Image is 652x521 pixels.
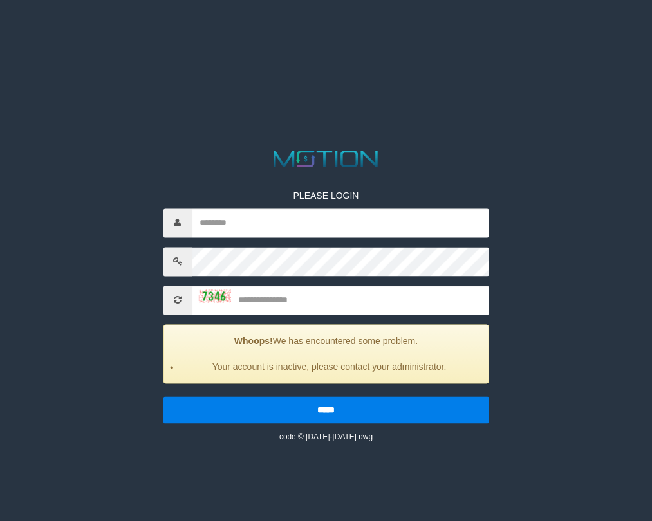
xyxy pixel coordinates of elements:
[279,432,373,441] small: code © [DATE]-[DATE] dwg
[269,147,383,170] img: MOTION_logo.png
[180,360,479,373] li: Your account is inactive, please contact your administrator.
[163,189,489,202] p: PLEASE LOGIN
[234,336,273,346] strong: Whoops!
[198,290,230,303] img: captcha
[163,324,489,383] div: We has encountered some problem.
